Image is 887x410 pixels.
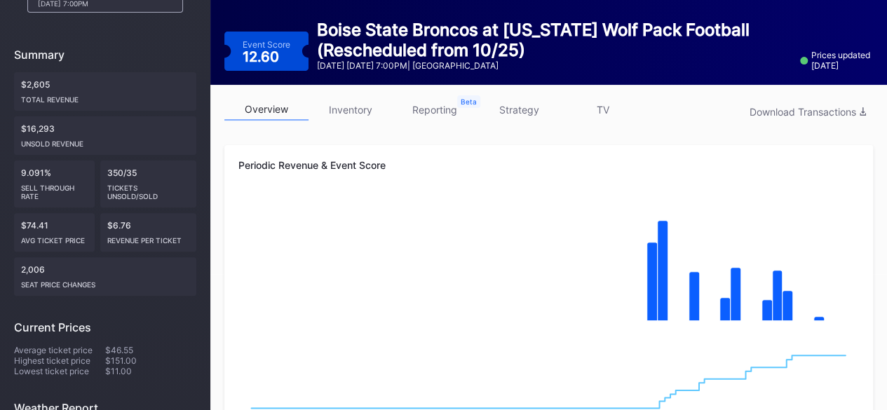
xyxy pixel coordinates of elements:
div: Total Revenue [21,90,189,104]
div: 9.091% [14,160,95,207]
div: $16,293 [14,116,196,155]
div: $6.76 [100,213,197,252]
a: reporting [393,99,477,121]
div: 350/35 [100,160,197,207]
div: Current Prices [14,320,196,334]
div: Summary [14,48,196,62]
div: Boise State Broncos at [US_STATE] Wolf Pack Football (Rescheduled from 10/25) [317,20,792,60]
button: Download Transactions [743,102,873,121]
div: $11.00 [105,366,196,376]
div: Sell Through Rate [21,178,88,200]
div: Tickets Unsold/Sold [107,178,190,200]
div: Download Transactions [750,106,866,118]
div: seat price changes [21,275,189,289]
div: Unsold Revenue [21,134,189,148]
a: strategy [477,99,561,121]
div: Revenue per ticket [107,231,190,245]
div: 2,006 [14,257,196,296]
a: inventory [309,99,393,121]
div: Highest ticket price [14,355,105,366]
div: Average ticket price [14,345,105,355]
div: Lowest ticket price [14,366,105,376]
div: $74.41 [14,213,95,252]
a: overview [224,99,309,121]
div: Avg ticket price [21,231,88,245]
div: Periodic Revenue & Event Score [238,159,859,171]
div: Prices updated [DATE] [800,50,873,71]
div: Event Score [243,39,290,50]
div: $151.00 [105,355,196,366]
div: $2,605 [14,72,196,111]
div: 12.60 [243,50,283,64]
a: TV [561,99,645,121]
svg: Chart title [238,196,858,336]
div: $46.55 [105,345,196,355]
div: [DATE] [DATE] 7:00PM | [GEOGRAPHIC_DATA] [317,60,792,71]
